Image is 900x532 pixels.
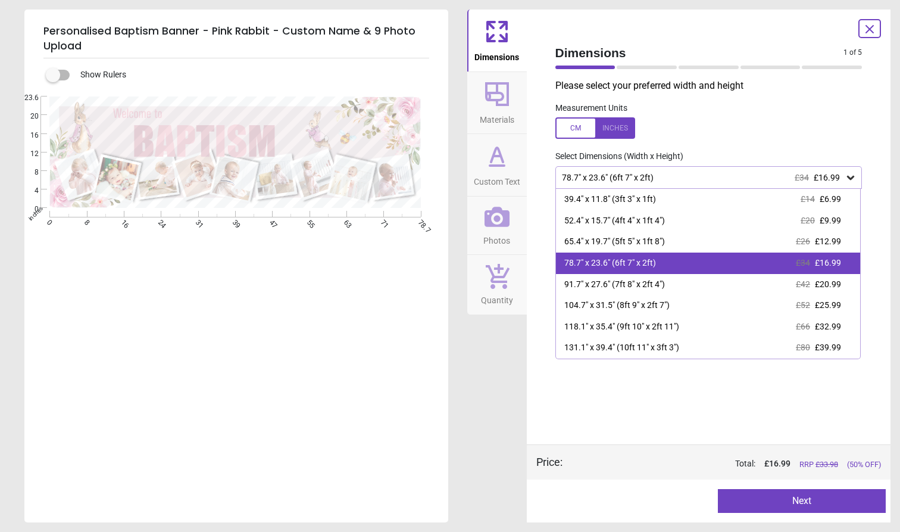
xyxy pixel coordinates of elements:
[847,459,881,470] span: (50% OFF)
[795,173,809,182] span: £34
[481,289,513,307] span: Quantity
[796,322,810,331] span: £66
[474,46,519,64] span: Dimensions
[815,300,841,310] span: £25.99
[564,321,679,333] div: 118.1" x 35.4" (9ft 10" x 2ft 11")
[467,10,527,71] button: Dimensions
[16,111,39,122] span: 20
[820,216,841,225] span: £9.99
[474,170,520,188] span: Custom Text
[467,72,527,134] button: Materials
[820,194,841,204] span: £6.99
[53,68,448,82] div: Show Rulers
[843,48,862,58] span: 1 of 5
[467,197,527,255] button: Photos
[564,194,656,206] div: 39.4" x 11.8" (3ft 3" x 1ft)
[555,102,627,114] label: Measurement Units
[801,194,815,204] span: £14
[815,279,841,289] span: £20.99
[814,173,840,182] span: £16.99
[815,237,841,246] span: £12.99
[815,258,841,267] span: £16.99
[561,173,845,183] div: 78.7" x 23.6" (6ft 7" x 2ft)
[16,149,39,159] span: 12
[796,343,810,352] span: £80
[801,216,815,225] span: £20
[480,108,514,126] span: Materials
[796,258,810,267] span: £34
[815,322,841,331] span: £32.99
[799,459,838,470] span: RRP
[16,130,39,141] span: 16
[16,204,39,214] span: 0
[796,300,810,310] span: £52
[546,151,683,163] label: Select Dimensions (Width x Height)
[564,279,665,291] div: 91.7" x 27.6" (7ft 8" x 2ft 4")
[815,460,838,469] span: £ 33.98
[43,19,429,58] h5: Personalised Baptism Banner - Pink Rabbit - Custom Name & 9 Photo Upload
[467,255,527,315] button: Quantity
[796,237,810,246] span: £26
[769,459,790,468] span: 16.99
[555,44,844,61] span: Dimensions
[764,458,790,470] span: £
[718,489,886,513] button: Next
[16,167,39,178] span: 8
[564,215,665,227] div: 52.4" x 15.7" (4ft 4" x 1ft 4")
[815,343,841,352] span: £39.99
[564,236,665,248] div: 65.4" x 19.7" (5ft 5" x 1ft 8")
[467,134,527,196] button: Custom Text
[796,279,810,289] span: £42
[16,186,39,196] span: 4
[16,93,39,103] span: 23.6
[536,455,562,469] div: Price :
[483,229,510,247] span: Photos
[564,342,679,354] div: 131.1" x 39.4" (10ft 11" x 3ft 3")
[564,257,656,269] div: 78.7" x 23.6" (6ft 7" x 2ft)
[580,458,882,470] div: Total:
[564,300,670,312] div: 104.7" x 31.5" (8ft 9" x 2ft 7")
[555,79,872,92] p: Please select your preferred width and height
